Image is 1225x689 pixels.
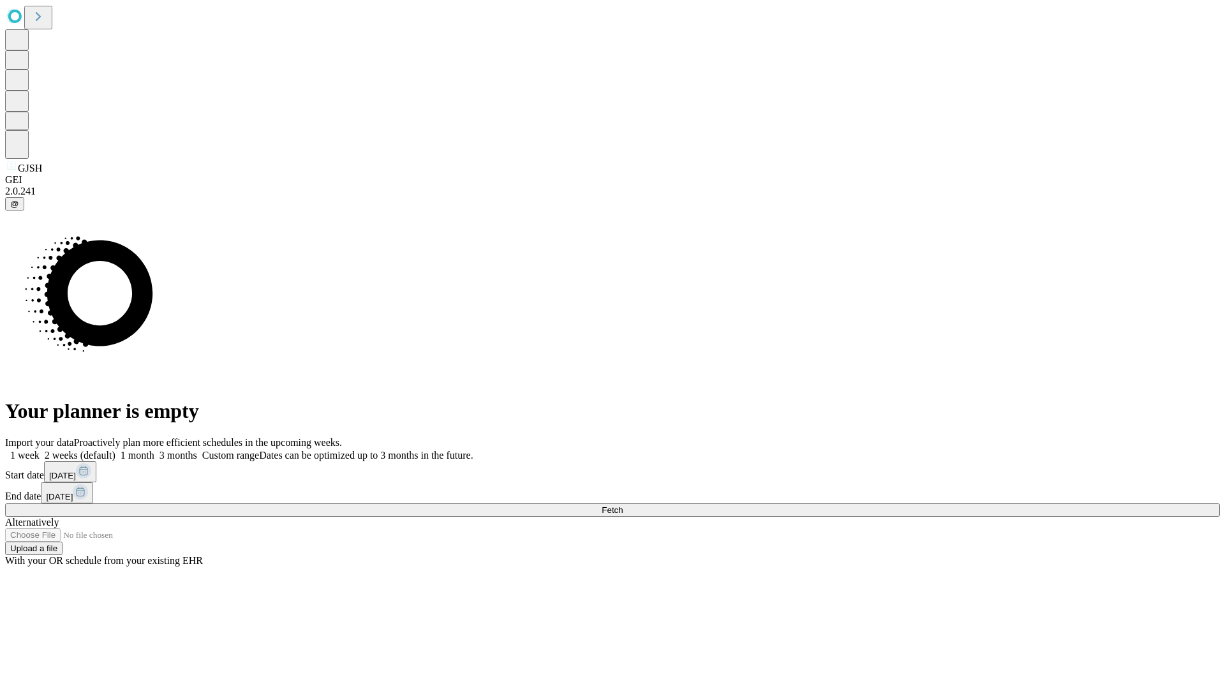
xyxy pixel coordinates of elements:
button: Fetch [5,503,1220,517]
div: 2.0.241 [5,186,1220,197]
span: [DATE] [49,471,76,480]
span: GJSH [18,163,42,174]
button: Upload a file [5,542,63,555]
button: [DATE] [44,461,96,482]
span: 3 months [160,450,197,461]
span: Import your data [5,437,74,448]
span: 1 month [121,450,154,461]
div: End date [5,482,1220,503]
span: Custom range [202,450,259,461]
span: Dates can be optimized up to 3 months in the future. [259,450,473,461]
span: [DATE] [46,492,73,501]
span: Alternatively [5,517,59,528]
div: GEI [5,174,1220,186]
h1: Your planner is empty [5,399,1220,423]
span: Fetch [602,505,623,515]
span: 2 weeks (default) [45,450,115,461]
span: Proactively plan more efficient schedules in the upcoming weeks. [74,437,342,448]
button: [DATE] [41,482,93,503]
span: @ [10,199,19,209]
span: With your OR schedule from your existing EHR [5,555,203,566]
button: @ [5,197,24,211]
span: 1 week [10,450,40,461]
div: Start date [5,461,1220,482]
